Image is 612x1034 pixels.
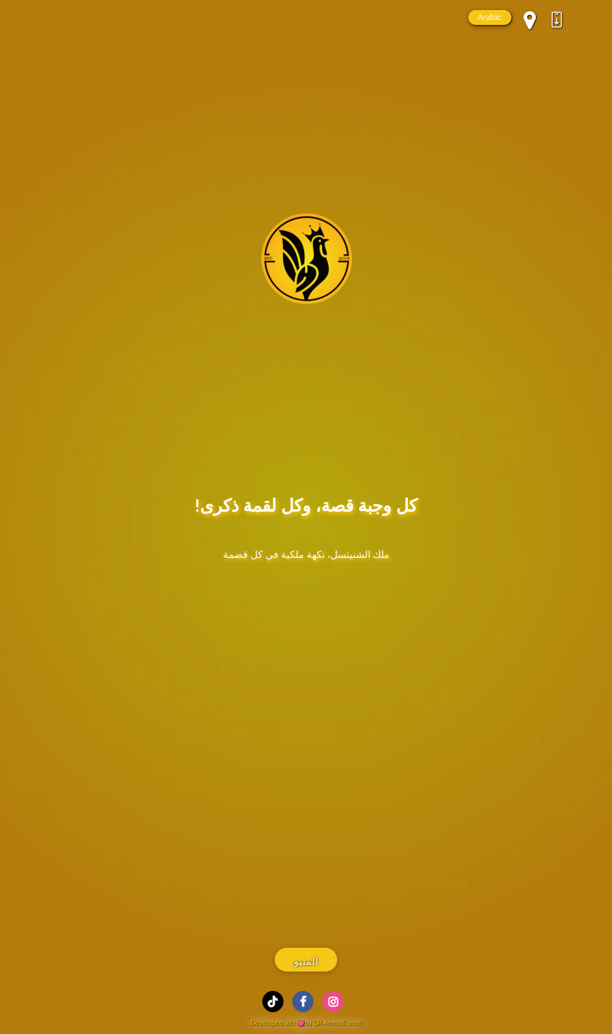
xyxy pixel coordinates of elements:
span: by QR-Menu [305,1020,342,1027]
a: 2025 ©Developed withby QR-Menu [46,1015,566,1031]
div: نحميل التطبيق [548,10,566,29]
a: المنيو [275,948,337,972]
span: المنيو [294,954,318,970]
span: Developed with [251,1020,305,1027]
span: 2025 © [342,1020,362,1027]
a: Arabic [468,10,511,25]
